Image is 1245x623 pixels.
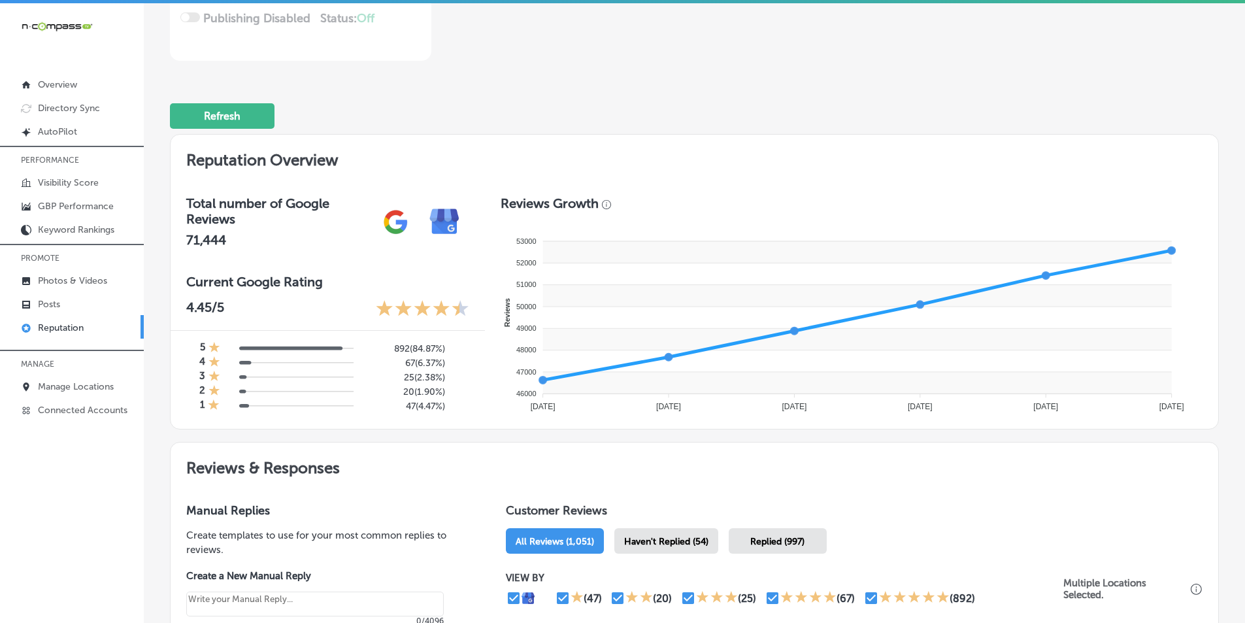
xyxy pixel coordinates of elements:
[199,356,205,370] h4: 4
[38,79,77,90] p: Overview
[837,592,855,605] div: (67)
[656,402,681,411] tspan: [DATE]
[186,592,444,616] textarea: Create your Quick Reply
[516,303,537,311] tspan: 50000
[364,386,445,397] h5: 20 ( 1.90% )
[624,536,708,547] span: Haven't Replied (54)
[879,590,950,606] div: 5 Stars
[38,405,127,416] p: Connected Accounts
[571,590,584,606] div: 1 Star
[38,275,107,286] p: Photos & Videos
[208,341,220,356] div: 1 Star
[186,195,371,227] h3: Total number of Google Reviews
[908,402,933,411] tspan: [DATE]
[38,322,84,333] p: Reputation
[200,399,205,413] h4: 1
[186,274,469,290] h3: Current Google Rating
[516,346,537,354] tspan: 48000
[1033,402,1058,411] tspan: [DATE]
[750,536,805,547] span: Replied (997)
[199,384,205,399] h4: 2
[38,201,114,212] p: GBP Performance
[516,280,537,288] tspan: 51000
[653,592,672,605] div: (20)
[186,503,464,518] h3: Manual Replies
[208,399,220,413] div: 1 Star
[780,590,837,606] div: 4 Stars
[376,299,469,320] div: 4.45 Stars
[186,232,371,248] h2: 71,444
[516,536,594,547] span: All Reviews (1,051)
[38,224,114,235] p: Keyword Rankings
[1159,402,1184,411] tspan: [DATE]
[208,370,220,384] div: 1 Star
[364,372,445,383] h5: 25 ( 2.38% )
[186,570,444,582] label: Create a New Manual Reply
[516,259,537,267] tspan: 52000
[21,20,93,33] img: 660ab0bf-5cc7-4cb8-ba1c-48b5ae0f18e60NCTV_CLogo_TV_Black_-500x88.png
[38,103,100,114] p: Directory Sync
[782,402,806,411] tspan: [DATE]
[170,103,274,129] button: Refresh
[364,358,445,369] h5: 67 ( 6.37% )
[208,384,220,399] div: 1 Star
[171,135,1218,180] h2: Reputation Overview
[950,592,975,605] div: (892)
[186,299,224,320] p: 4.45 /5
[506,503,1203,523] h1: Customer Reviews
[501,195,599,211] h3: Reviews Growth
[625,590,653,606] div: 2 Stars
[420,197,469,246] img: e7ababfa220611ac49bdb491a11684a6.png
[503,298,511,327] text: Reviews
[364,401,445,412] h5: 47 ( 4.47% )
[186,528,464,557] p: Create templates to use for your most common replies to reviews.
[696,590,738,606] div: 3 Stars
[199,370,205,384] h4: 3
[516,237,537,245] tspan: 53000
[200,341,205,356] h4: 5
[38,126,77,137] p: AutoPilot
[38,381,114,392] p: Manage Locations
[584,592,602,605] div: (47)
[208,356,220,370] div: 1 Star
[531,402,556,411] tspan: [DATE]
[516,390,537,397] tspan: 46000
[171,443,1218,488] h2: Reviews & Responses
[364,343,445,354] h5: 892 ( 84.87% )
[516,368,537,376] tspan: 47000
[506,572,1063,584] p: VIEW BY
[516,324,537,332] tspan: 49000
[371,197,420,246] img: gPZS+5FD6qPJAAAAABJRU5ErkJggg==
[738,592,756,605] div: (25)
[38,177,99,188] p: Visibility Score
[1063,577,1187,601] p: Multiple Locations Selected.
[38,299,60,310] p: Posts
